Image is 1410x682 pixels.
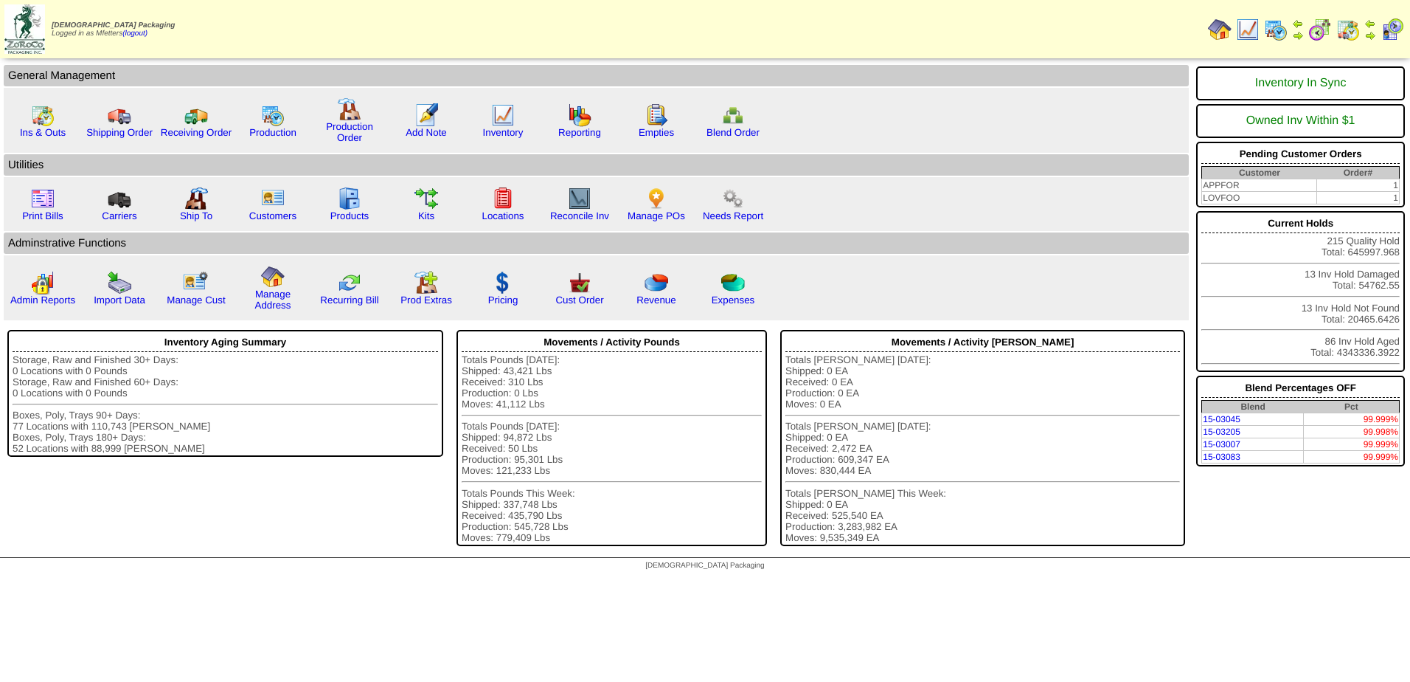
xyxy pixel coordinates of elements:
[491,271,515,294] img: dollar.gif
[102,210,136,221] a: Carriers
[184,103,208,127] img: truck2.gif
[462,333,762,352] div: Movements / Activity Pounds
[22,210,63,221] a: Print Bills
[1196,211,1405,372] div: 215 Quality Hold Total: 645997.968 13 Inv Hold Damaged Total: 54762.55 13 Inv Hold Not Found Tota...
[184,187,208,210] img: factory2.gif
[1202,167,1317,179] th: Customer
[1203,427,1240,437] a: 15-03205
[721,271,745,294] img: pie_chart2.png
[1317,192,1400,204] td: 1
[462,354,762,543] div: Totals Pounds [DATE]: Shipped: 43,421 Lbs Received: 310 Lbs Production: 0 Lbs Moves: 41,112 Lbs T...
[1201,214,1400,233] div: Current Holds
[706,127,760,138] a: Blend Order
[1304,426,1400,438] td: 99.998%
[568,103,591,127] img: graph.gif
[1208,18,1232,41] img: home.gif
[108,187,131,210] img: truck3.gif
[628,210,685,221] a: Manage POs
[418,210,434,221] a: Kits
[167,294,225,306] a: Manage Cust
[108,271,131,294] img: import.gif
[249,127,296,138] a: Production
[1202,179,1317,192] td: APPFOR
[645,562,764,570] span: [DEMOGRAPHIC_DATA] Packaging
[1203,439,1240,449] a: 15-03007
[568,187,591,210] img: line_graph2.gif
[555,294,603,306] a: Cust Order
[721,103,745,127] img: network.png
[338,271,361,294] img: reconcile.gif
[180,210,212,221] a: Ship To
[1236,18,1260,41] img: line_graph.gif
[320,294,378,306] a: Recurring Bill
[414,187,438,210] img: workflow.gif
[1381,18,1404,41] img: calendarcustomer.gif
[785,354,1180,543] div: Totals [PERSON_NAME] [DATE]: Shipped: 0 EA Received: 0 EA Production: 0 EA Moves: 0 EA Totals [PE...
[721,187,745,210] img: workflow.png
[1292,30,1304,41] img: arrowright.gif
[636,294,676,306] a: Revenue
[261,265,285,289] img: home.gif
[1304,413,1400,426] td: 99.999%
[4,232,1189,254] td: Adminstrative Functions
[482,210,524,221] a: Locations
[483,127,524,138] a: Inventory
[261,187,285,210] img: customers.gif
[52,21,175,38] span: Logged in as Mfetters
[645,103,668,127] img: workorder.gif
[1304,401,1400,413] th: Pct
[1336,18,1360,41] img: calendarinout.gif
[1201,145,1400,164] div: Pending Customer Orders
[31,187,55,210] img: invoice2.gif
[1203,414,1240,424] a: 15-03045
[712,294,755,306] a: Expenses
[1317,167,1400,179] th: Order#
[183,271,210,294] img: managecust.png
[1292,18,1304,30] img: arrowleft.gif
[326,121,373,143] a: Production Order
[1202,401,1304,413] th: Blend
[20,127,66,138] a: Ins & Outs
[1201,69,1400,97] div: Inventory In Sync
[785,333,1180,352] div: Movements / Activity [PERSON_NAME]
[1304,451,1400,464] td: 99.999%
[108,103,131,127] img: truck.gif
[4,65,1189,86] td: General Management
[703,210,763,221] a: Needs Report
[1201,107,1400,135] div: Owned Inv Within $1
[1364,18,1376,30] img: arrowleft.gif
[338,97,361,121] img: factory.gif
[1308,18,1332,41] img: calendarblend.gif
[645,271,668,294] img: pie_chart.png
[1203,452,1240,462] a: 15-03083
[645,187,668,210] img: po.png
[255,289,291,311] a: Manage Address
[1264,18,1288,41] img: calendarprod.gif
[4,4,45,54] img: zoroco-logo-small.webp
[261,103,285,127] img: calendarprod.gif
[330,210,369,221] a: Products
[13,354,438,454] div: Storage, Raw and Finished 30+ Days: 0 Locations with 0 Pounds Storage, Raw and Finished 60+ Days:...
[1364,30,1376,41] img: arrowright.gif
[491,187,515,210] img: locations.gif
[406,127,447,138] a: Add Note
[31,271,55,294] img: graph2.png
[31,103,55,127] img: calendarinout.gif
[558,127,601,138] a: Reporting
[568,271,591,294] img: cust_order.png
[414,271,438,294] img: prodextras.gif
[1202,192,1317,204] td: LOVFOO
[488,294,518,306] a: Pricing
[4,154,1189,176] td: Utilities
[414,103,438,127] img: orders.gif
[86,127,153,138] a: Shipping Order
[338,187,361,210] img: cabinet.gif
[400,294,452,306] a: Prod Extras
[13,333,438,352] div: Inventory Aging Summary
[122,30,147,38] a: (logout)
[10,294,75,306] a: Admin Reports
[491,103,515,127] img: line_graph.gif
[161,127,232,138] a: Receiving Order
[1201,379,1400,398] div: Blend Percentages OFF
[52,21,175,30] span: [DEMOGRAPHIC_DATA] Packaging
